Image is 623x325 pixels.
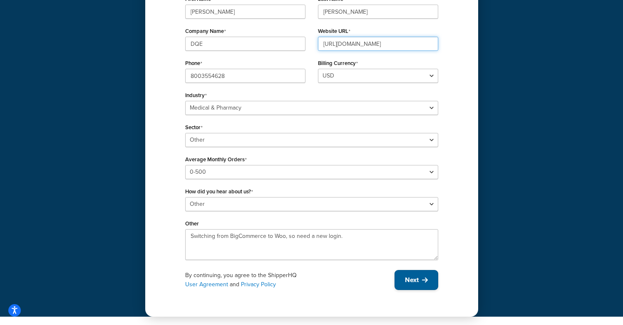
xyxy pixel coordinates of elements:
[185,280,228,289] a: User Agreement
[185,92,207,99] label: Industry
[185,60,202,67] label: Phone
[318,60,358,67] label: Billing Currency
[185,188,253,195] label: How did you hear about us?
[185,220,199,227] label: Other
[395,270,438,290] button: Next
[185,28,226,35] label: Company Name
[185,156,247,163] label: Average Monthly Orders
[241,280,276,289] a: Privacy Policy
[185,229,438,260] textarea: Switching from BigCommerce to Woo, so need a new login.
[185,271,395,289] div: By continuing, you agree to the ShipperHQ and
[405,275,419,285] span: Next
[185,124,203,131] label: Sector
[318,28,350,35] label: Website URL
